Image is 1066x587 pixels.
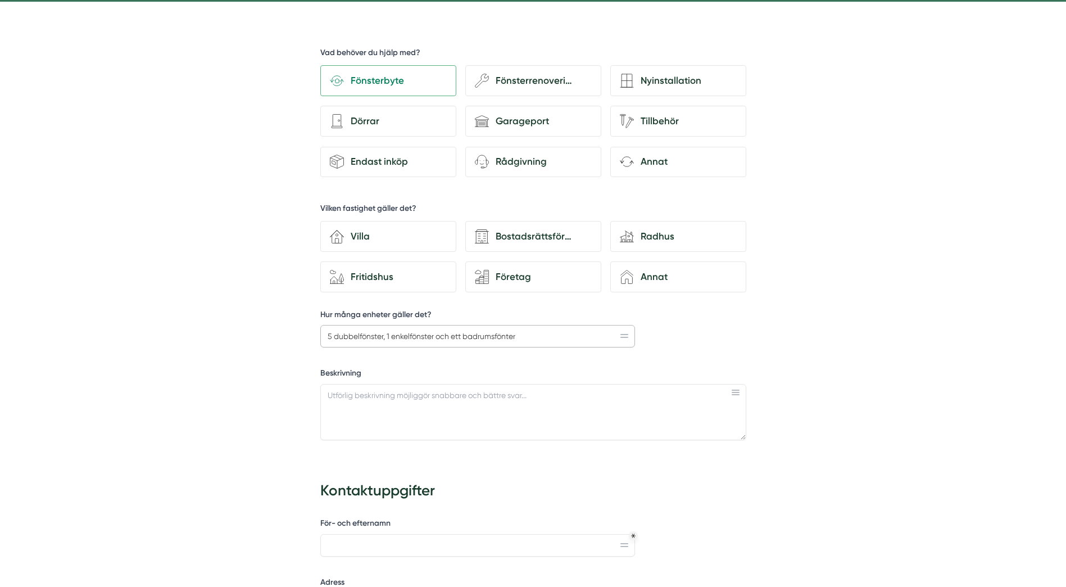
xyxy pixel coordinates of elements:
label: Beskrivning [320,368,746,382]
label: Hur många enheter gäller det? [320,309,636,323]
div: Obligatoriskt [631,534,636,538]
h5: Vad behöver du hjälp med? [320,47,420,61]
h3: Kontaktuppgifter [320,476,746,508]
label: För- och efternamn [320,518,636,532]
h5: Vilken fastighet gäller det? [320,203,416,217]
